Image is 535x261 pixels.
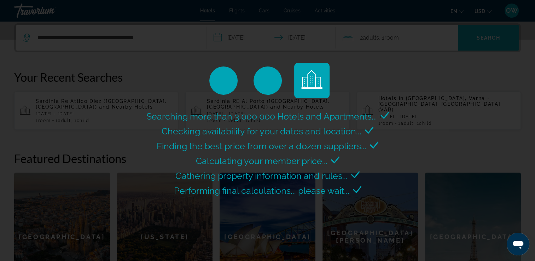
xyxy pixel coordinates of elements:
[507,233,529,255] iframe: Schaltfläche zum Öffnen des Messaging-Fensters
[196,156,327,166] span: Calculating your member price...
[162,126,361,137] span: Checking availability for your dates and location...
[174,185,349,196] span: Performing final calculations... please wait...
[157,141,366,151] span: Finding the best price from over a dozen suppliers...
[175,170,348,181] span: Gathering property information and rules...
[146,111,377,122] span: Searching more than 3,000,000 Hotels and Apartments...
